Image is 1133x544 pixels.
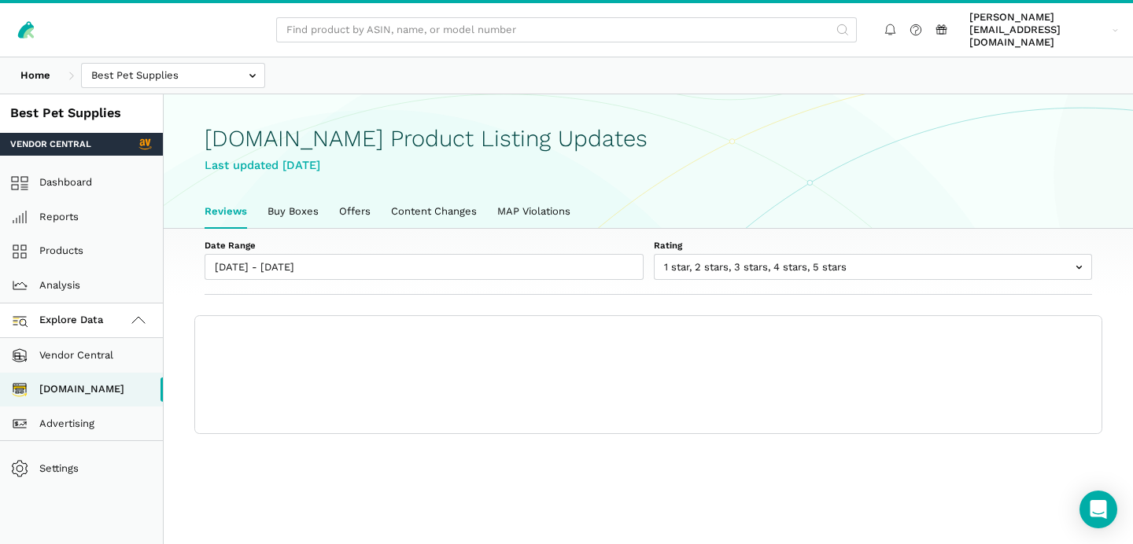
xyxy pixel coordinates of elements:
[194,195,257,228] a: Reviews
[965,9,1124,52] a: [PERSON_NAME][EMAIL_ADDRESS][DOMAIN_NAME]
[205,126,1092,152] h1: [DOMAIN_NAME] Product Listing Updates
[654,254,1093,280] input: 1 star, 2 stars, 3 stars, 4 stars, 5 stars
[205,239,644,252] label: Date Range
[10,105,153,123] div: Best Pet Supplies
[81,63,265,89] input: Best Pet Supplies
[10,63,61,89] a: Home
[329,195,381,228] a: Offers
[1079,491,1117,528] div: Open Intercom Messenger
[969,11,1107,50] span: [PERSON_NAME][EMAIL_ADDRESS][DOMAIN_NAME]
[257,195,329,228] a: Buy Boxes
[381,195,487,228] a: Content Changes
[16,311,104,330] span: Explore Data
[654,239,1093,252] label: Rating
[276,17,857,43] input: Find product by ASIN, name, or model number
[205,156,1092,175] div: Last updated [DATE]
[487,195,581,228] a: MAP Violations
[10,138,91,150] span: Vendor Central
